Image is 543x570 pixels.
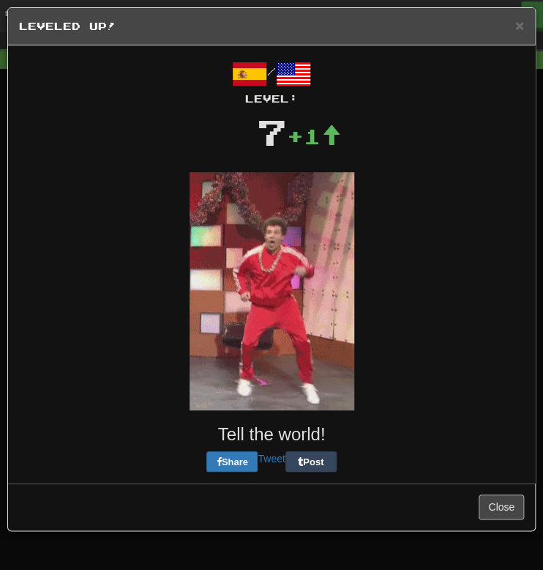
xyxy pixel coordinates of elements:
button: Post [285,451,337,472]
button: Close [515,18,524,33]
div: Level: [19,92,524,106]
button: Close [479,495,524,519]
img: red-jumpsuit-0a91143f7507d151a8271621424c3ee7c84adcb3b18e0b5e75c121a86a6f61d6.gif [190,172,354,410]
button: Share [206,451,258,472]
a: Tweet [258,453,285,464]
h3: Tell the world! [19,425,524,444]
div: / [19,56,524,106]
div: +1 [287,122,341,151]
h5: Leveled Up! [19,19,524,34]
span: × [515,17,524,34]
div: 7 [257,106,287,158]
